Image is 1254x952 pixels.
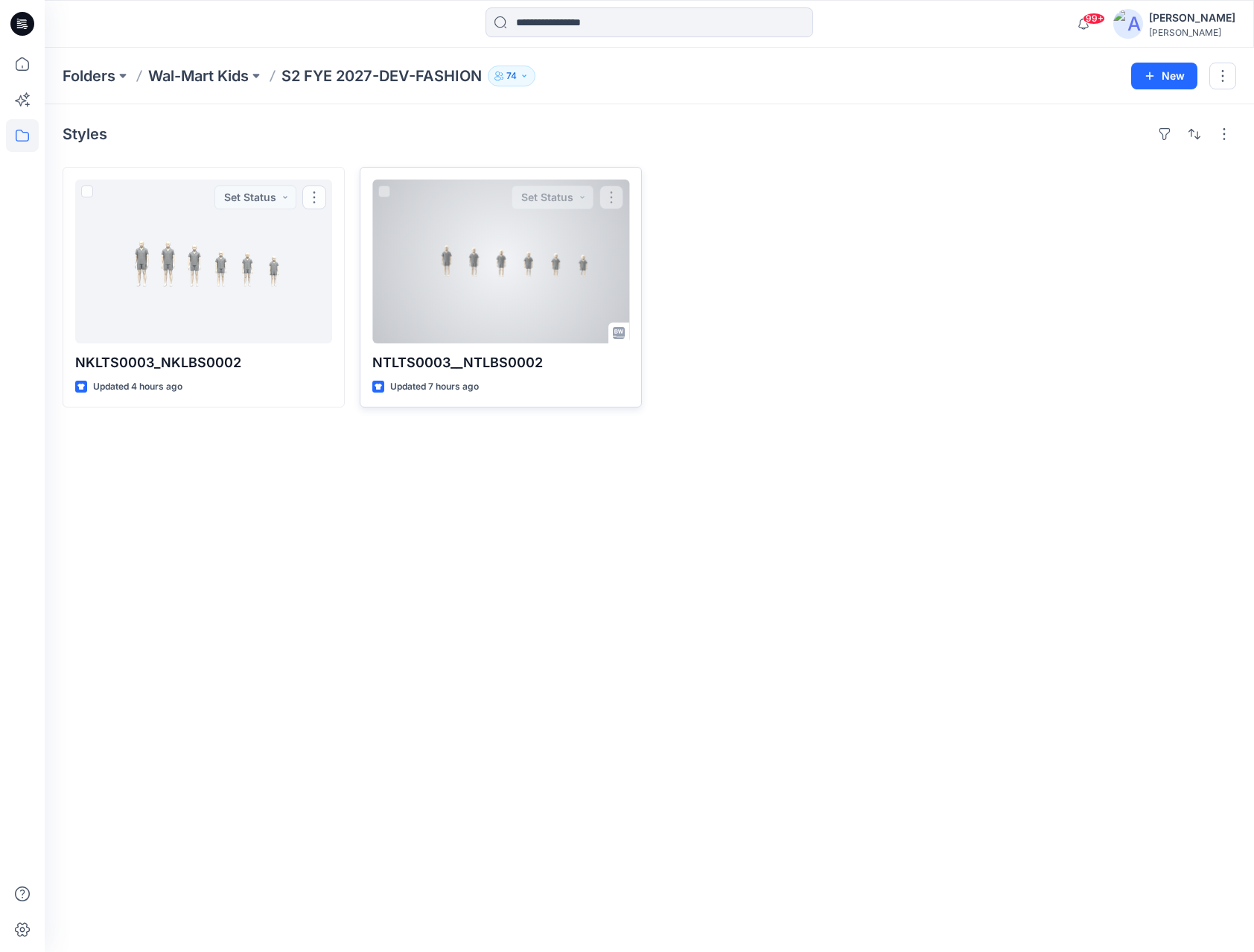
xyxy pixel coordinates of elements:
[281,66,482,86] p: S2 FYE 2027-DEV-FASHION
[372,180,629,343] a: NTLTS0003__NTLBS0002
[488,66,535,86] button: 74
[1083,13,1105,25] span: 99+
[148,66,249,86] a: Wal-Mart Kids
[506,68,517,84] p: 74
[1113,9,1143,39] img: avatar
[1149,9,1235,27] div: [PERSON_NAME]
[372,352,629,373] p: NTLTS0003__NTLBS0002
[75,352,332,373] p: NKLTS0003_NKLBS0002
[1149,27,1235,38] div: [PERSON_NAME]
[63,66,115,86] a: Folders
[390,379,479,395] p: Updated 7 hours ago
[1131,63,1197,89] button: New
[63,125,107,143] h4: Styles
[93,379,182,395] p: Updated 4 hours ago
[75,180,332,343] a: NKLTS0003_NKLBS0002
